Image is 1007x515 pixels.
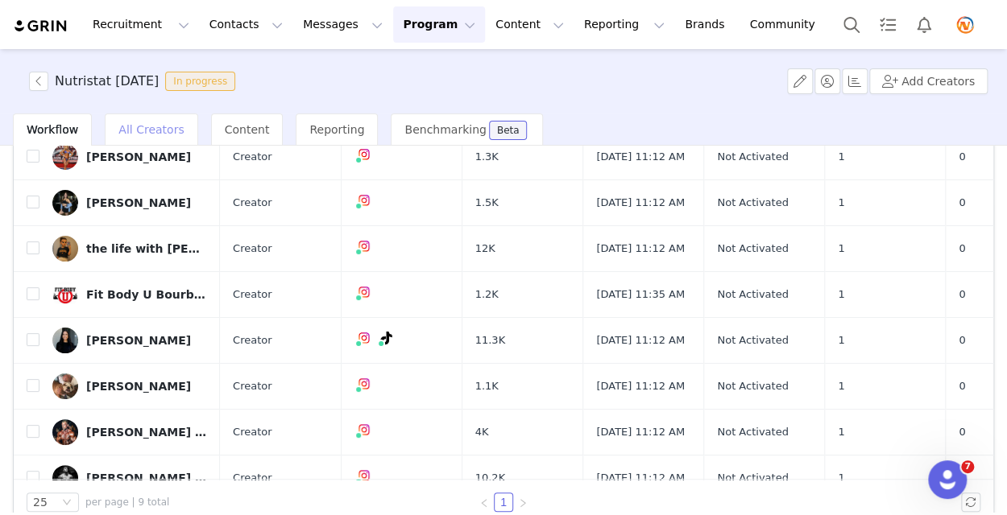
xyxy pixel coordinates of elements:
span: [object Object] [29,72,242,91]
a: Fit Body U Bourbonnais [52,282,207,307]
img: d1d2d5f2-82a1-4fb7-b090-08060fbd65af.png [952,12,978,38]
span: Not Activated [717,470,788,486]
span: Not Activated [717,149,788,165]
button: Search [834,6,869,43]
span: Creator [233,470,272,486]
img: 48f721eb-9c78-4a68-bd1a-b71b6880d787.jpg [52,328,78,353]
span: 1.3K [475,149,499,165]
img: instagram.svg [358,194,371,207]
img: 2c90881c-9954-4053-8b99-488b6788de44.jpg [52,373,78,399]
span: [DATE] 11:12 AM [596,195,685,211]
span: 11.3K [475,332,505,348]
span: [DATE] 11:35 AM [596,286,685,303]
img: instagram.svg [358,240,371,253]
a: Brands [675,6,739,43]
span: In progress [165,72,235,91]
span: 1.2K [475,286,499,303]
img: 094a2cb8-66cd-4617-b0ac-856ba5851bba.jpg [52,236,78,262]
img: instagram.svg [358,332,371,344]
span: 1.1K [475,378,499,394]
img: instagram.svg [358,148,371,161]
i: icon: right [518,498,528,508]
div: Fit Body U Bourbonnais [86,288,207,301]
span: Workflow [27,123,78,136]
a: Community [740,6,832,43]
span: Not Activated [717,378,788,394]
img: grin logo [13,19,69,34]
span: Not Activated [717,424,788,440]
i: icon: down [62,497,72,509]
img: 3010617b-1263-4c9e-8796-dadba2c55cce--s.jpg [52,144,78,170]
span: Creator [233,424,272,440]
span: Creator [233,378,272,394]
button: Add Creators [869,68,988,94]
a: [PERSON_NAME] IFBB PRO [52,419,207,445]
span: 1 [838,195,844,211]
img: 244f93ce-575a-4487-b196-668d0853c2d8--s.jpg [52,465,78,491]
span: 1.5K [475,195,499,211]
span: Creator [233,149,272,165]
span: 10.2K [475,470,505,486]
span: 1 [838,332,844,348]
span: Creator [233,241,272,257]
span: Reporting [309,123,364,136]
div: [PERSON_NAME] [86,150,191,163]
span: [DATE] 11:12 AM [596,470,685,486]
span: 1 [838,241,844,257]
button: Profile [943,12,994,38]
span: [DATE] 11:12 AM [596,332,685,348]
span: Content [225,123,270,136]
a: Tasks [870,6,905,43]
img: instagram.svg [358,377,371,390]
li: 1 [494,492,513,512]
div: [PERSON_NAME] | Fitness & Lifestyle [86,472,207,484]
a: 1 [495,493,512,511]
span: 4K [475,424,489,440]
span: Creator [233,332,272,348]
img: instagram.svg [358,286,371,299]
a: [PERSON_NAME] [52,373,207,399]
span: Creator [233,286,272,303]
span: [DATE] 11:12 AM [596,378,685,394]
div: [PERSON_NAME] [86,334,191,347]
span: 1 [838,286,844,303]
li: Next Page [513,492,533,512]
button: Contacts [200,6,292,43]
li: Previous Page [474,492,494,512]
button: Messages [293,6,392,43]
img: 2b20f977-47a8-44f7-bfcd-62812be63246.jpg [52,419,78,445]
span: [DATE] 11:12 AM [596,149,685,165]
img: instagram.svg [358,469,371,482]
a: [PERSON_NAME] | Fitness & Lifestyle [52,465,207,491]
div: 25 [33,493,48,511]
span: [DATE] 11:12 AM [596,424,685,440]
button: Notifications [906,6,942,43]
span: Not Activated [717,332,788,348]
span: [DATE] 11:12 AM [596,241,685,257]
h3: Nutristat [DATE] [55,72,159,91]
span: Benchmarking [404,123,486,136]
span: Not Activated [717,286,788,303]
span: 1 [838,378,844,394]
div: [PERSON_NAME] IFBB PRO [86,426,207,439]
a: [PERSON_NAME] [52,328,207,353]
span: 1 [838,424,844,440]
i: icon: left [479,498,489,508]
div: Beta [497,126,520,135]
button: Content [486,6,574,43]
span: 1 [838,149,844,165]
span: 12K [475,241,495,257]
button: Recruitment [83,6,199,43]
button: Reporting [574,6,674,43]
div: [PERSON_NAME] [86,380,191,393]
span: All Creators [118,123,184,136]
img: 718e3fe4-ed63-4341-a4fc-543e14ed459e.jpg [52,190,78,216]
span: Not Activated [717,241,788,257]
span: 1 [838,470,844,486]
a: [PERSON_NAME] [52,144,207,170]
a: the life with [PERSON_NAME] [52,236,207,262]
button: Program [393,6,485,43]
iframe: Intercom live chat [928,460,967,499]
div: [PERSON_NAME] [86,196,191,209]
